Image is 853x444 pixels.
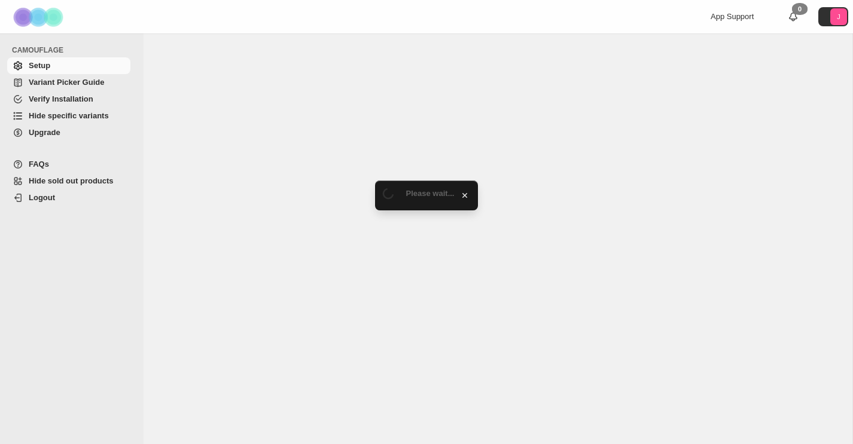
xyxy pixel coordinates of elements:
span: Please wait... [406,189,455,198]
a: 0 [787,11,799,23]
span: CAMOUFLAGE [12,45,135,55]
span: Logout [29,193,55,202]
span: FAQs [29,160,49,169]
text: J [837,13,840,20]
span: App Support [711,12,754,21]
span: Avatar with initials J [830,8,847,25]
span: Verify Installation [29,94,93,103]
a: Logout [7,189,130,206]
a: Setup [7,57,130,74]
span: Variant Picker Guide [29,78,104,87]
span: Setup [29,61,50,70]
button: Avatar with initials J [818,7,848,26]
div: 0 [792,3,808,15]
a: Upgrade [7,124,130,141]
span: Hide sold out products [29,176,114,185]
span: Upgrade [29,128,60,137]
a: FAQs [7,156,130,173]
img: Camouflage [10,1,69,33]
a: Hide sold out products [7,173,130,189]
a: Verify Installation [7,91,130,108]
span: Hide specific variants [29,111,109,120]
a: Variant Picker Guide [7,74,130,91]
a: Hide specific variants [7,108,130,124]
